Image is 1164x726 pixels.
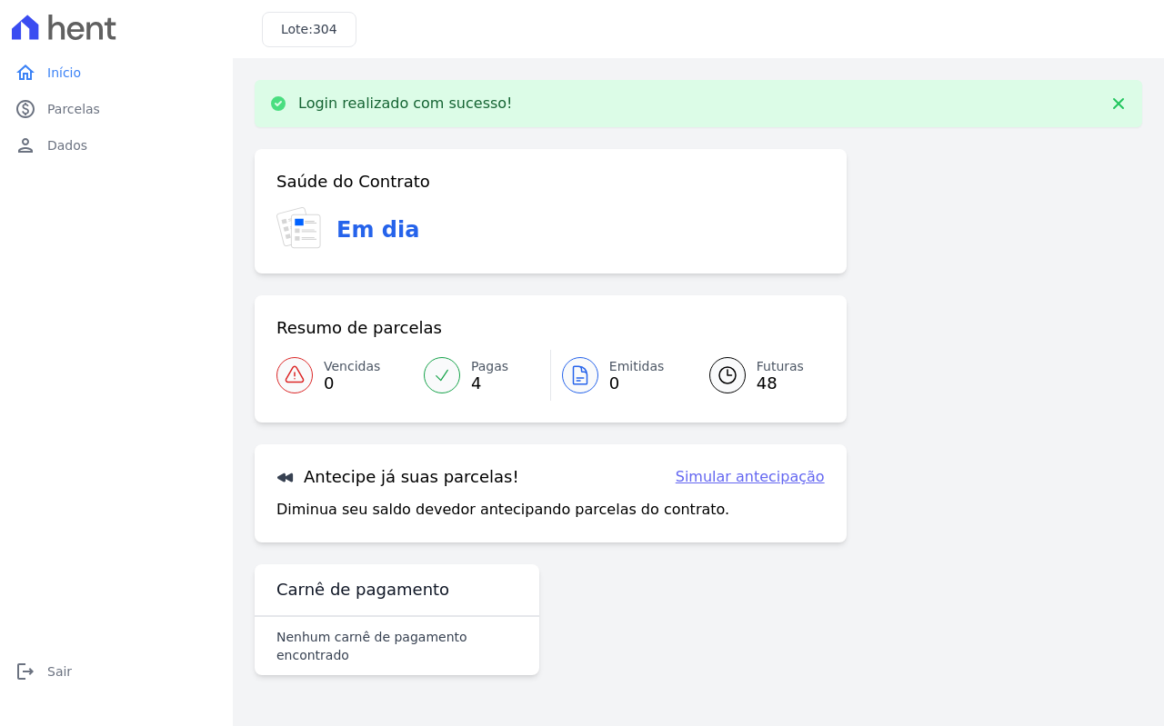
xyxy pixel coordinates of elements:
span: Vencidas [324,357,380,376]
span: Dados [47,136,87,154]
h3: Saúde do Contrato [276,171,430,193]
span: Parcelas [47,100,100,118]
span: Sair [47,662,72,681]
a: Futuras 48 [687,350,825,401]
span: Emitidas [609,357,665,376]
h3: Em dia [336,214,419,246]
i: home [15,62,36,84]
a: paidParcelas [7,91,226,127]
span: Futuras [757,357,804,376]
a: Vencidas 0 [276,350,413,401]
p: Login realizado com sucesso! [298,94,513,113]
a: personDados [7,127,226,164]
i: paid [15,98,36,120]
h3: Carnê de pagamento [276,579,449,601]
p: Diminua seu saldo devedor antecipando parcelas do contrato. [276,499,729,521]
span: 4 [471,376,508,391]
a: homeInício [7,55,226,91]
i: logout [15,661,36,682]
span: 0 [324,376,380,391]
i: person [15,134,36,156]
a: Emitidas 0 [551,350,687,401]
p: Nenhum carnê de pagamento encontrado [276,628,517,664]
h3: Antecipe já suas parcelas! [276,466,519,488]
span: Pagas [471,357,508,376]
a: Simular antecipação [676,466,825,488]
span: 48 [757,376,804,391]
span: Início [47,64,81,82]
h3: Resumo de parcelas [276,317,442,339]
span: 0 [609,376,665,391]
a: Pagas 4 [413,350,550,401]
a: logoutSair [7,653,226,690]
span: 304 [313,22,337,36]
h3: Lote: [281,20,337,39]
